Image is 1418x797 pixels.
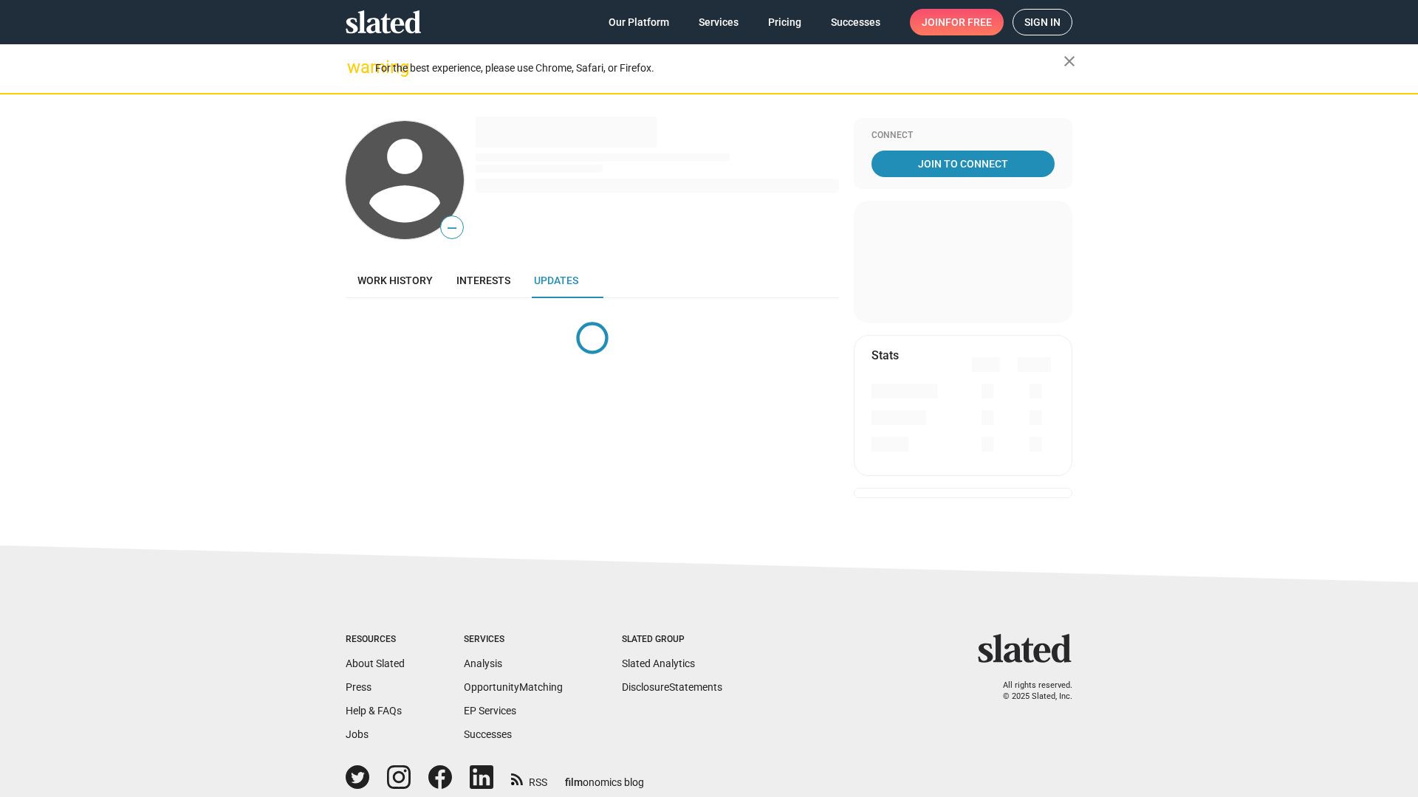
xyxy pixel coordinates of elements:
p: All rights reserved. © 2025 Slated, Inc. [987,680,1072,702]
span: Join To Connect [874,151,1052,177]
span: Updates [534,275,578,286]
a: Press [346,681,371,693]
a: Sign in [1013,9,1072,35]
div: Services [464,634,563,646]
a: Services [687,9,750,35]
a: Help & FAQs [346,705,402,717]
a: Joinfor free [910,9,1004,35]
a: Jobs [346,728,369,740]
span: film [565,776,583,788]
a: Successes [819,9,892,35]
div: For the best experience, please use Chrome, Safari, or Firefox. [375,58,1063,78]
span: — [441,218,463,238]
span: Join [922,9,992,35]
div: Connect [871,130,1055,142]
a: DisclosureStatements [622,681,722,693]
span: Successes [831,9,880,35]
a: About Slated [346,658,405,669]
mat-icon: warning [347,58,365,76]
span: Interests [456,275,510,286]
span: Work history [357,275,433,286]
a: Pricing [756,9,813,35]
a: OpportunityMatching [464,681,563,693]
span: Sign in [1024,10,1061,35]
span: for free [945,9,992,35]
a: Work history [346,263,445,298]
div: Slated Group [622,634,722,646]
a: Interests [445,263,522,298]
a: Successes [464,728,512,740]
div: Resources [346,634,405,646]
a: EP Services [464,705,516,717]
a: filmonomics blog [565,764,644,790]
span: Services [699,9,739,35]
mat-icon: close [1061,52,1078,70]
a: Join To Connect [871,151,1055,177]
a: Updates [522,263,590,298]
span: Pricing [768,9,801,35]
a: Our Platform [597,9,681,35]
span: Our Platform [609,9,669,35]
a: Analysis [464,658,502,669]
a: Slated Analytics [622,658,695,669]
a: RSS [511,767,547,790]
mat-card-title: Stats [871,348,899,363]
